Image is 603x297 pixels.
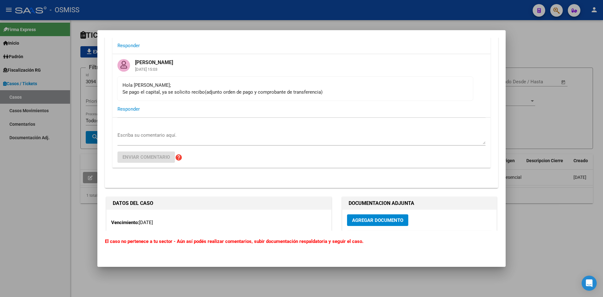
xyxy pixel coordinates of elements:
[105,239,363,244] b: El caso no pertenece a tu sector - Aún así podés realizar comentarios, subir documentación respal...
[117,103,140,115] button: Responder
[582,276,597,291] div: Open Intercom Messenger
[130,67,178,71] mat-card-subtitle: [DATE] 15:03
[113,200,153,206] strong: DATOS DEL CASO
[130,54,178,66] mat-card-title: [PERSON_NAME]
[117,151,175,163] button: Enviar comentario
[122,154,170,160] span: Enviar comentario
[117,43,140,48] span: Responder
[349,200,490,207] h1: DOCUMENTACION ADJUNTA
[175,154,182,161] mat-icon: help
[347,214,408,226] button: Agregar Documento
[117,106,140,112] span: Responder
[352,217,403,223] span: Agregar Documento
[111,219,327,226] p: [DATE]
[117,40,140,51] button: Responder
[122,82,468,96] div: Hola [PERSON_NAME]; Se pago el capital, ya se solicito recibo(adjunto orden de pago y comprobante...
[111,220,139,225] strong: Vencimiento:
